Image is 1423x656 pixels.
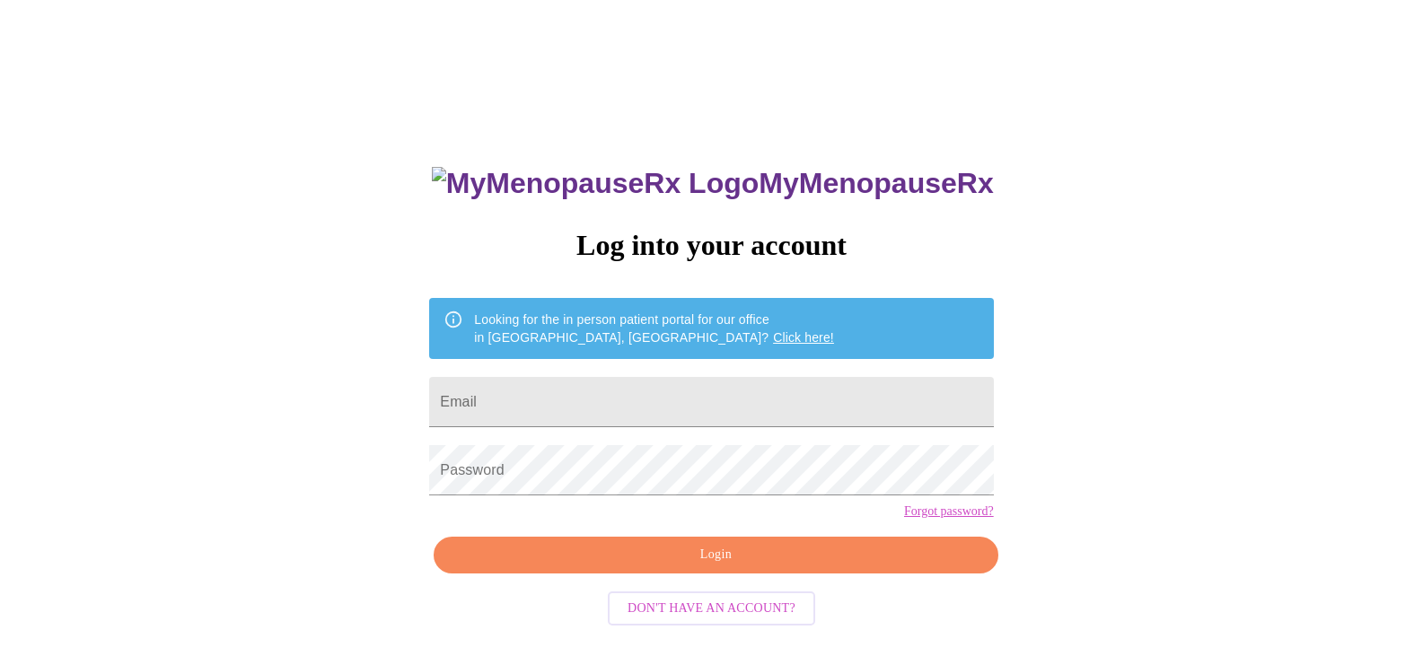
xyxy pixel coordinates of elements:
[608,591,815,626] button: Don't have an account?
[434,537,997,573] button: Login
[628,598,795,620] span: Don't have an account?
[904,504,994,519] a: Forgot password?
[474,303,834,354] div: Looking for the in person patient portal for our office in [GEOGRAPHIC_DATA], [GEOGRAPHIC_DATA]?
[432,167,759,200] img: MyMenopauseRx Logo
[773,330,834,345] a: Click here!
[454,544,977,566] span: Login
[603,599,820,615] a: Don't have an account?
[429,229,993,262] h3: Log into your account
[432,167,994,200] h3: MyMenopauseRx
